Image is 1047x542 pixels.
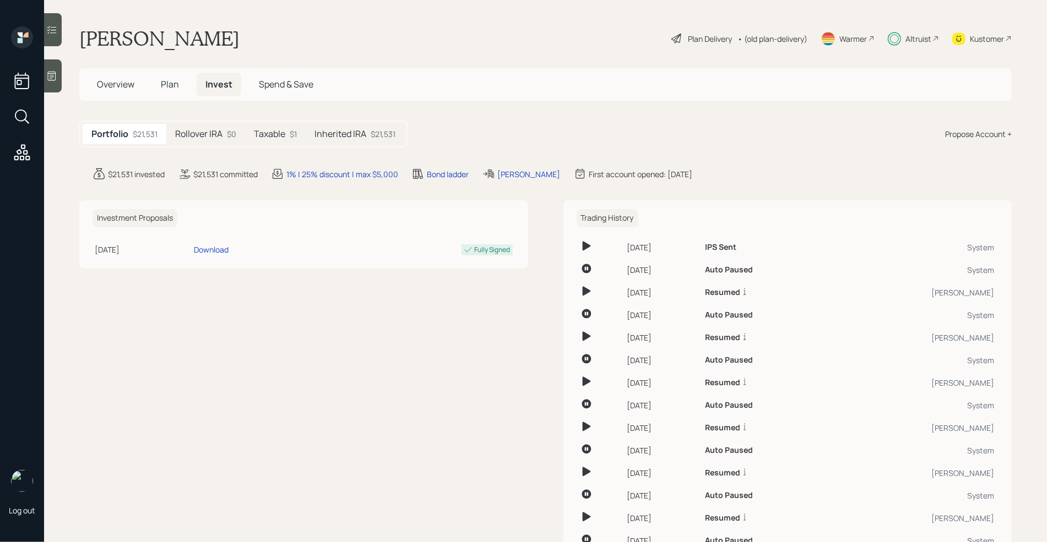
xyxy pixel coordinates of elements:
[837,445,994,456] div: System
[497,168,560,180] div: [PERSON_NAME]
[837,422,994,434] div: [PERSON_NAME]
[905,33,931,45] div: Altruist
[627,467,696,479] div: [DATE]
[705,446,753,455] h6: Auto Paused
[705,401,753,410] h6: Auto Paused
[837,512,994,524] div: [PERSON_NAME]
[627,287,696,298] div: [DATE]
[945,128,1012,140] div: Propose Account +
[705,513,740,523] h6: Resumed
[627,242,696,253] div: [DATE]
[705,355,753,365] h6: Auto Paused
[193,168,258,180] div: $21,531 committed
[475,245,511,255] div: Fully Signed
[837,399,994,411] div: System
[11,470,33,492] img: retirable_logo.png
[737,33,807,45] div: • (old plan-delivery)
[93,209,177,227] h6: Investment Proposals
[175,129,223,139] h5: Rollover IRA
[286,168,398,180] div: 1% | 25% discount | max $5,000
[577,209,638,227] h6: Trading History
[627,332,696,343] div: [DATE]
[314,129,366,139] h5: Inherited IRA
[837,377,994,388] div: [PERSON_NAME]
[627,377,696,388] div: [DATE]
[133,128,158,140] div: $21,531
[627,445,696,456] div: [DATE]
[627,422,696,434] div: [DATE]
[837,264,994,276] div: System
[627,354,696,366] div: [DATE]
[627,512,696,524] div: [DATE]
[705,265,753,275] h6: Auto Paused
[627,399,696,411] div: [DATE]
[79,26,240,51] h1: [PERSON_NAME]
[627,490,696,501] div: [DATE]
[705,468,740,478] h6: Resumed
[705,423,740,432] h6: Resumed
[95,244,190,255] div: [DATE]
[227,128,236,140] div: $0
[837,467,994,479] div: [PERSON_NAME]
[837,354,994,366] div: System
[427,168,469,180] div: Bond ladder
[705,288,740,297] h6: Resumed
[627,264,696,276] div: [DATE]
[839,33,867,45] div: Warmer
[161,78,179,90] span: Plan
[837,242,994,253] div: System
[837,287,994,298] div: [PERSON_NAME]
[705,333,740,342] h6: Resumed
[970,33,1004,45] div: Kustomer
[837,332,994,343] div: [PERSON_NAME]
[259,78,313,90] span: Spend & Save
[254,129,285,139] h5: Taxable
[705,378,740,387] h6: Resumed
[705,310,753,320] h6: Auto Paused
[194,244,229,255] div: Download
[837,309,994,321] div: System
[705,243,736,252] h6: IPS Sent
[705,491,753,500] h6: Auto Paused
[205,78,232,90] span: Invest
[837,490,994,501] div: System
[589,168,692,180] div: First account opened: [DATE]
[688,33,732,45] div: Plan Delivery
[108,168,165,180] div: $21,531 invested
[91,129,128,139] h5: Portfolio
[290,128,297,140] div: $1
[371,128,395,140] div: $21,531
[627,309,696,321] div: [DATE]
[97,78,134,90] span: Overview
[9,505,35,516] div: Log out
